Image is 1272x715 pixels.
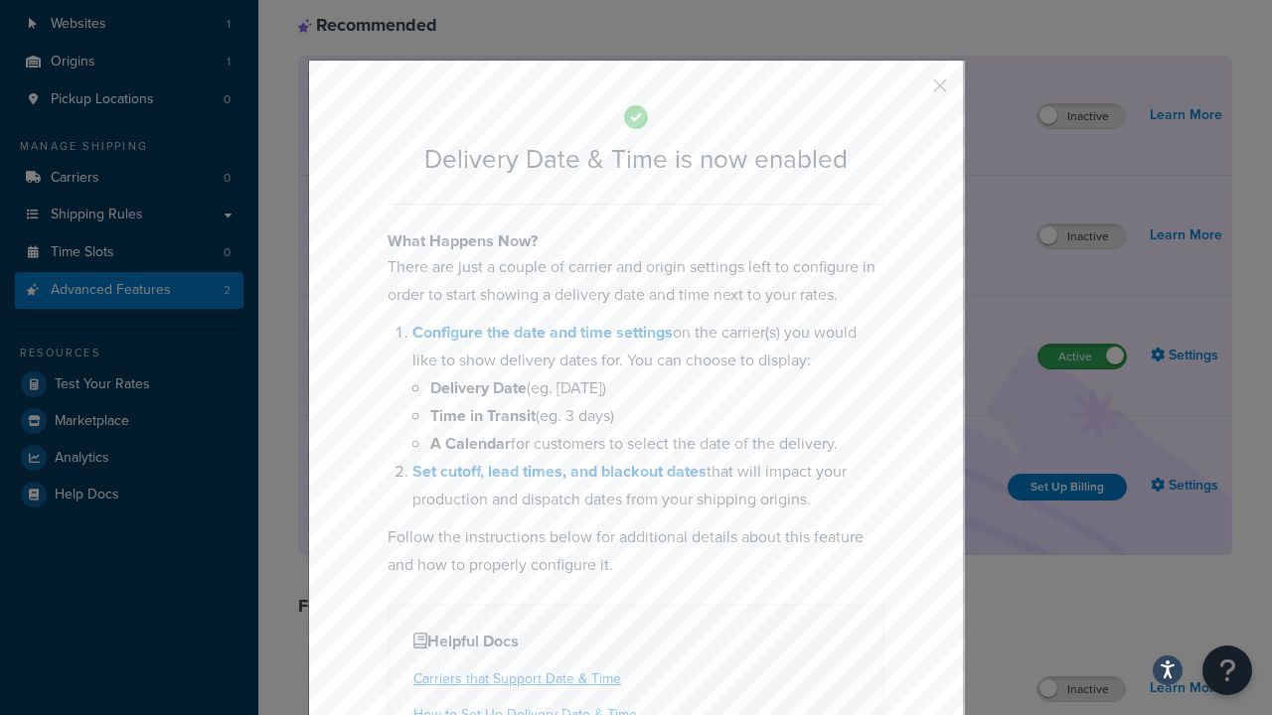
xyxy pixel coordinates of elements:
h4: What Happens Now? [388,229,884,253]
p: There are just a couple of carrier and origin settings left to configure in order to start showin... [388,253,884,309]
li: (eg. 3 days) [430,402,884,430]
li: for customers to select the date of the delivery. [430,430,884,458]
a: Carriers that Support Date & Time [413,668,621,689]
b: Time in Transit [430,404,536,427]
a: Set cutoff, lead times, and blackout dates [412,460,707,483]
h4: Helpful Docs [413,630,859,653]
b: Delivery Date [430,376,527,399]
li: (eg. [DATE]) [430,374,884,402]
li: that will impact your production and dispatch dates from your shipping origins. [412,458,884,513]
li: on the carrier(s) you would like to show delivery dates for. You can choose to display: [412,319,884,458]
a: Configure the date and time settings [412,321,673,344]
b: A Calendar [430,432,511,455]
p: Follow the instructions below for additional details about this feature and how to properly confi... [388,523,884,579]
h2: Delivery Date & Time is now enabled [388,145,884,174]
